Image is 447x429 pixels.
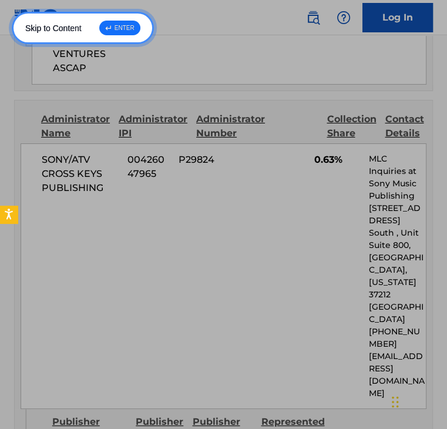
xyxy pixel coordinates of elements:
p: [GEOGRAPHIC_DATA] [369,301,426,326]
img: search [306,11,320,25]
span: P29824 [179,153,236,167]
div: Drag [392,384,399,420]
p: [STREET_ADDRESS] South , Unit Suite 800, [369,202,426,252]
div: Administrator Number [196,112,265,140]
img: help [337,11,351,25]
div: Collection Share [327,112,376,140]
div: Administrator IPI [119,112,187,140]
p: [EMAIL_ADDRESS][DOMAIN_NAME] [369,350,426,400]
div: Help [332,6,355,29]
div: Administrator Name [41,112,110,140]
p: [PHONE_NUMBER] [369,326,426,350]
span: 0.63% [314,153,360,167]
img: MLC Logo [14,9,59,26]
p: MLC Inquiries at Sony Music Publishing [369,153,426,202]
p: [GEOGRAPHIC_DATA], [US_STATE] 37212 [369,252,426,301]
iframe: Chat Widget [388,373,447,429]
div: Contact Details [385,112,426,140]
span: SONY/ATV CROSS KEYS PUBLISHING [42,153,119,195]
a: Public Search [301,6,325,29]
a: Log In [362,3,433,32]
span: 00426047965 [127,153,170,181]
